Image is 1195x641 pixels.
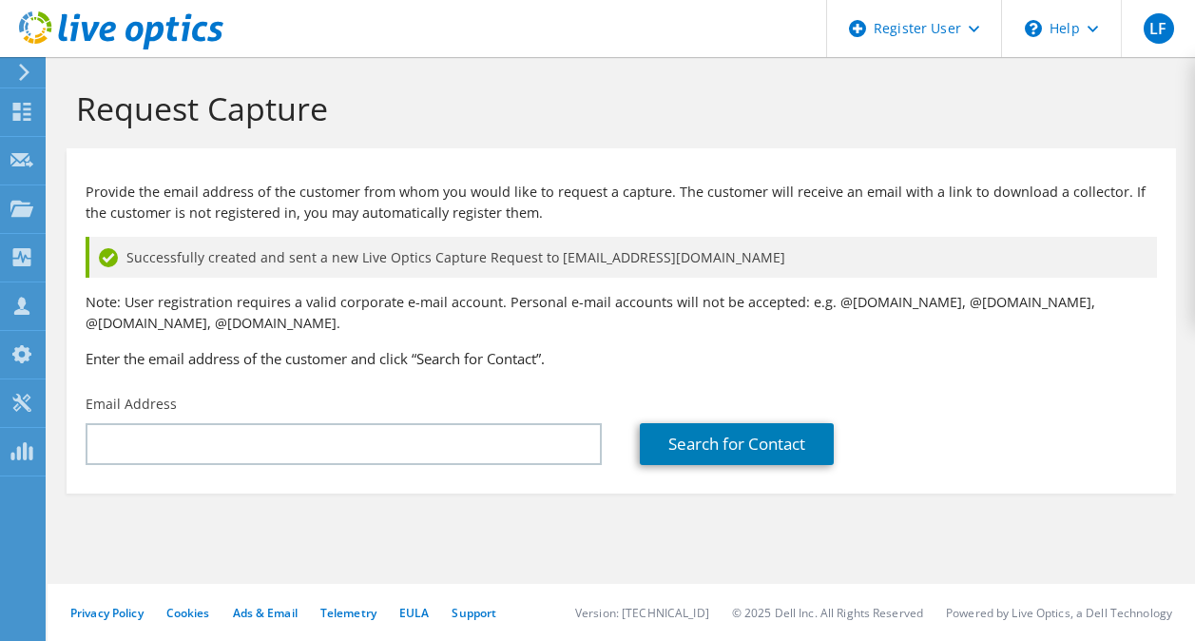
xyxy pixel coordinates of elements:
h3: Enter the email address of the customer and click “Search for Contact”. [86,348,1157,369]
li: Version: [TECHNICAL_ID] [575,605,709,621]
a: Support [452,605,496,621]
a: Privacy Policy [70,605,144,621]
p: Note: User registration requires a valid corporate e-mail account. Personal e-mail accounts will ... [86,292,1157,334]
a: EULA [399,605,429,621]
a: Cookies [166,605,210,621]
li: © 2025 Dell Inc. All Rights Reserved [732,605,923,621]
a: Ads & Email [233,605,298,621]
h1: Request Capture [76,88,1157,128]
svg: \n [1025,20,1042,37]
a: Telemetry [320,605,376,621]
span: Successfully created and sent a new Live Optics Capture Request to [EMAIL_ADDRESS][DOMAIN_NAME] [126,247,785,268]
span: LF [1144,13,1174,44]
p: Provide the email address of the customer from whom you would like to request a capture. The cust... [86,182,1157,223]
li: Powered by Live Optics, a Dell Technology [946,605,1172,621]
a: Search for Contact [640,423,834,465]
label: Email Address [86,395,177,414]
